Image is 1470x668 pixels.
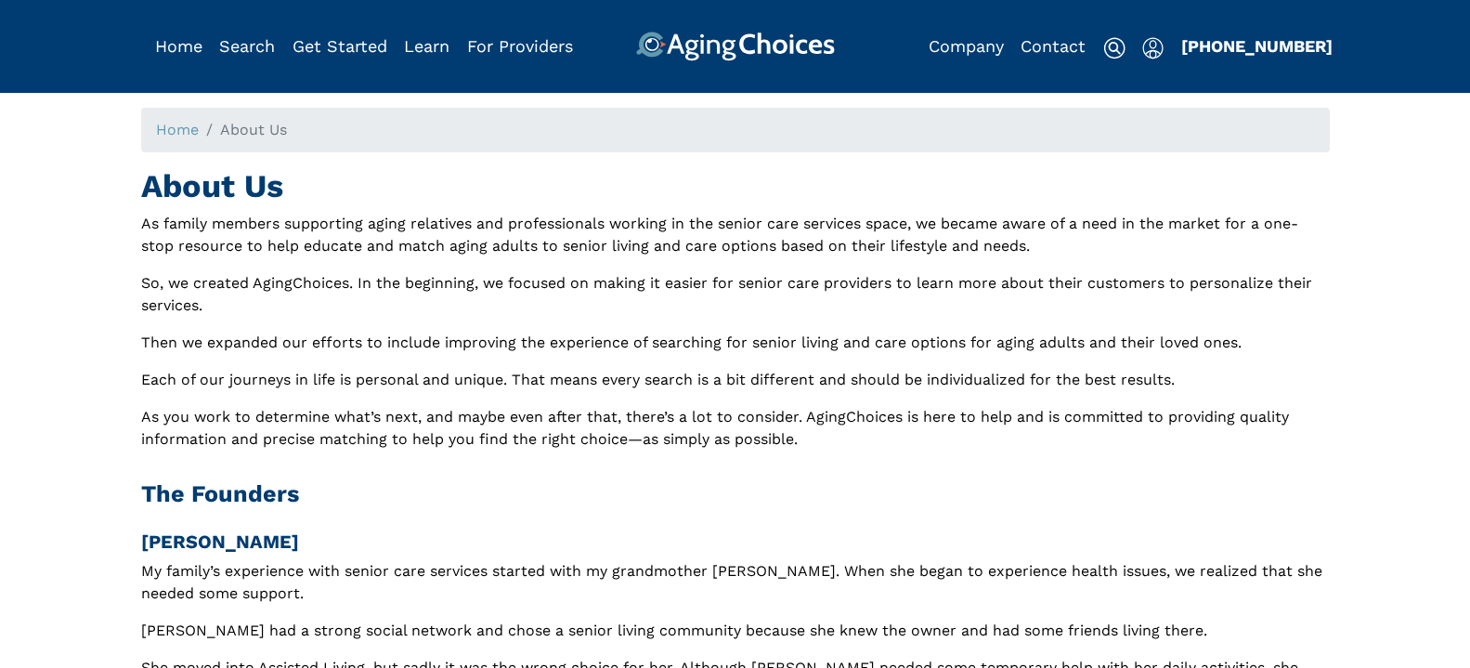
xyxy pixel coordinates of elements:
[141,560,1330,605] p: My family’s experience with senior care services started with my grandmother [PERSON_NAME]. When ...
[141,530,1330,553] h3: [PERSON_NAME]
[219,36,275,56] a: Search
[293,36,387,56] a: Get Started
[404,36,449,56] a: Learn
[141,213,1330,257] p: As family members supporting aging relatives and professionals working in the senior care service...
[1142,37,1164,59] img: user-icon.svg
[141,332,1330,354] p: Then we expanded our efforts to include improving the experience of searching for senior living a...
[929,36,1004,56] a: Company
[219,32,275,61] div: Popover trigger
[141,108,1330,152] nav: breadcrumb
[220,121,287,138] span: About Us
[1103,37,1125,59] img: search-icon.svg
[141,167,1330,205] h1: About Us
[156,121,199,138] a: Home
[141,272,1330,317] p: So, we created AgingChoices. In the beginning, we focused on making it easier for senior care pro...
[1021,36,1086,56] a: Contact
[155,36,202,56] a: Home
[635,32,834,61] img: AgingChoices
[141,620,1330,642] p: [PERSON_NAME] had a strong social network and chose a senior living community because she knew th...
[141,406,1330,451] p: As you work to determine what’s next, and maybe even after that, there’s a lot to consider. Aging...
[1181,36,1333,56] a: [PHONE_NUMBER]
[141,369,1330,391] p: Each of our journeys in life is personal and unique. That means every search is a bit different a...
[141,480,1330,508] h2: The Founders
[467,36,573,56] a: For Providers
[1142,32,1164,61] div: Popover trigger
